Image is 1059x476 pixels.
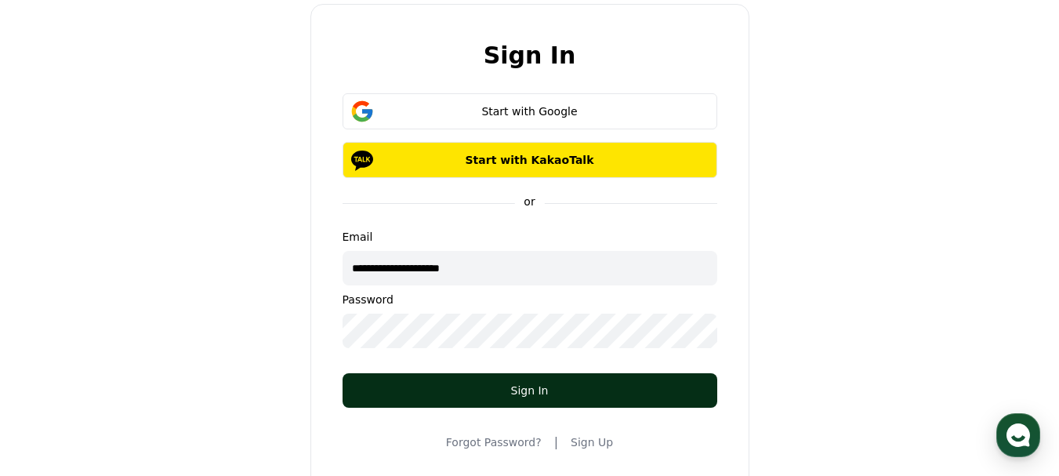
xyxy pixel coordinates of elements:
[5,346,103,385] a: Home
[365,152,695,168] p: Start with KakaoTalk
[343,93,717,129] button: Start with Google
[365,104,695,119] div: Start with Google
[103,346,202,385] a: Messages
[130,370,176,383] span: Messages
[374,383,686,398] div: Sign In
[446,434,542,450] a: Forgot Password?
[571,434,613,450] a: Sign Up
[40,369,67,382] span: Home
[343,292,717,307] p: Password
[484,42,576,68] h2: Sign In
[232,369,270,382] span: Settings
[343,142,717,178] button: Start with KakaoTalk
[343,229,717,245] p: Email
[343,373,717,408] button: Sign In
[554,433,558,452] span: |
[514,194,544,209] p: or
[202,346,301,385] a: Settings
